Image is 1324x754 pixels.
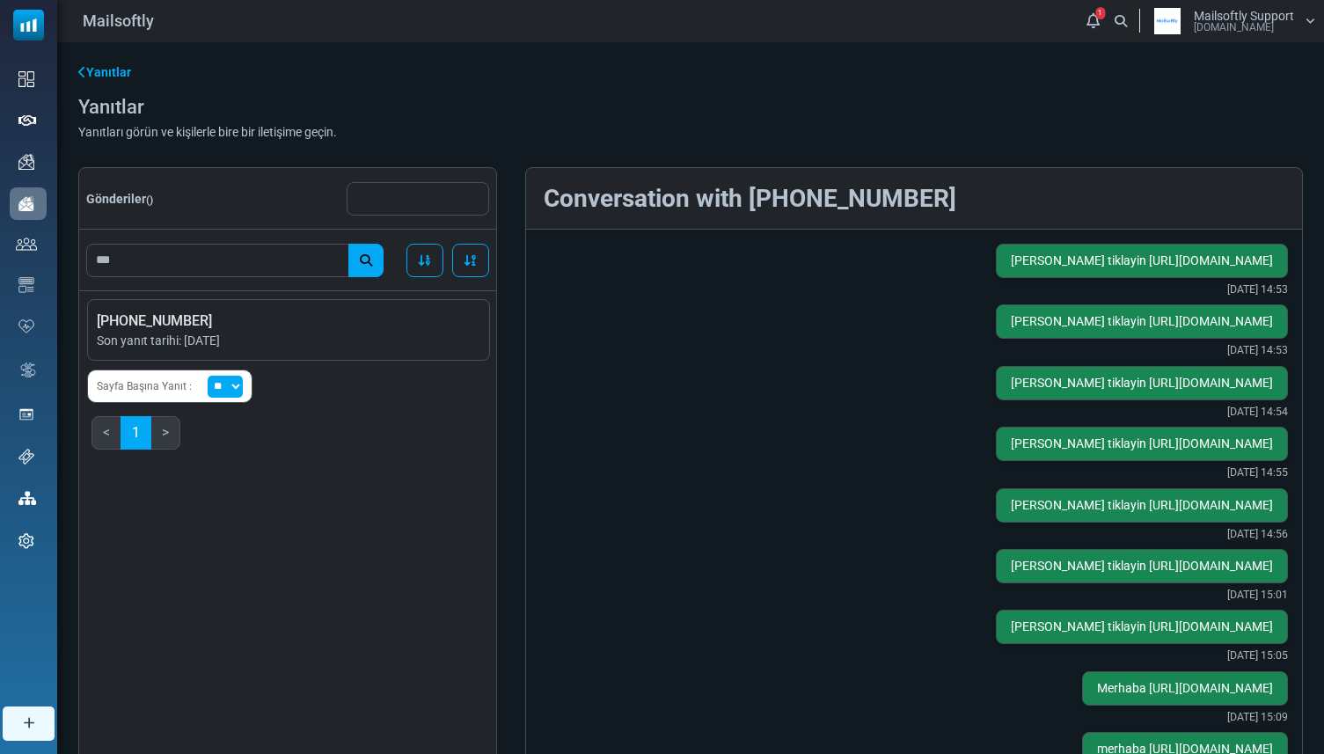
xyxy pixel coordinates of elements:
[18,154,34,170] img: campaigns-icon.png
[13,10,44,40] img: mailsoftly_icon_blue_white.svg
[996,549,1288,583] div: [PERSON_NAME] tiklayin [URL][DOMAIN_NAME]
[78,96,337,118] div: Yanıtlar
[83,9,154,33] span: Mailsoftly
[86,192,153,206] span: Gönderiler
[16,238,37,250] img: contacts-icon.svg
[1227,465,1288,480] small: [DATE] 14:55
[1227,587,1288,603] small: [DATE] 15:01
[1227,526,1288,542] small: [DATE] 14:56
[1081,9,1105,33] a: 1
[996,304,1288,339] div: [PERSON_NAME] tiklayin [URL][DOMAIN_NAME]
[996,244,1288,278] div: [PERSON_NAME] tiklayin [URL][DOMAIN_NAME]
[146,194,153,206] span: ()
[18,71,34,87] img: dashboard-icon.svg
[97,378,192,394] span: Sayfa Başına Yanıt :
[1082,671,1288,706] div: Merhaba [URL][DOMAIN_NAME]
[78,63,131,82] a: Yanıtlar
[996,488,1288,523] div: [PERSON_NAME] tiklayin [URL][DOMAIN_NAME]
[1227,648,1288,663] small: [DATE] 15:05
[18,196,34,211] img: campaigns-icon-active.png
[1095,7,1105,19] span: 1
[121,416,151,450] a: 1
[1227,709,1288,725] small: [DATE] 15:09
[1145,8,1315,34] a: User Logo Mailsoftly Support [DOMAIN_NAME]
[18,449,34,465] img: support-icon.svg
[996,366,1288,400] div: [PERSON_NAME] tiklayin [URL][DOMAIN_NAME]
[87,412,183,454] nav: Page
[1194,22,1274,33] span: [DOMAIN_NAME]
[535,180,1293,217] div: Conversation with [PHONE_NUMBER]
[996,427,1288,461] div: [PERSON_NAME] tiklayin [URL][DOMAIN_NAME]
[18,533,34,549] img: settings-icon.svg
[97,311,480,332] span: [PHONE_NUMBER]
[97,332,480,350] span: Son yanıt tarihi: [DATE]
[18,277,34,293] img: email-templates-icon.svg
[1194,10,1294,22] span: Mailsoftly Support
[1145,8,1189,34] img: User Logo
[18,360,38,380] img: workflow.svg
[1227,282,1288,297] small: [DATE] 14:53
[1227,342,1288,358] small: [DATE] 14:53
[1227,404,1288,420] small: [DATE] 14:54
[996,610,1288,644] div: [PERSON_NAME] tiklayin [URL][DOMAIN_NAME]
[18,319,34,333] img: domain-health-icon.svg
[18,406,34,422] img: landing_pages.svg
[78,125,337,139] div: Yanıtları görün ve kişilerle bire bir iletişime geçin.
